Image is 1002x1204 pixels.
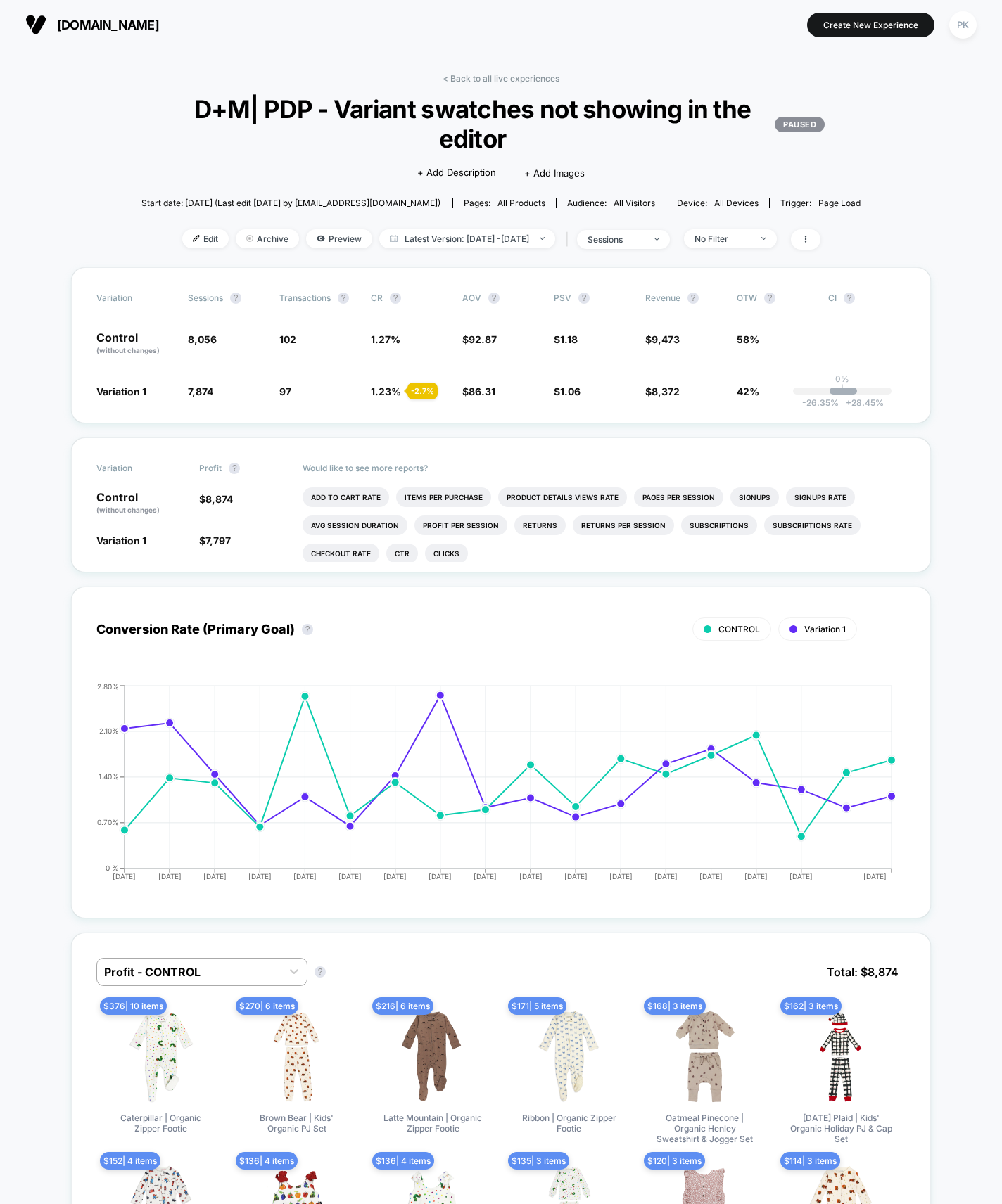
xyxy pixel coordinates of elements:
img: Visually logo [25,14,46,35]
button: ? [578,293,590,304]
tspan: [DATE] [699,872,723,880]
span: $ 270 | 6 items [236,997,298,1015]
span: $ [462,385,495,397]
li: Clicks [425,544,468,563]
button: ? [764,293,775,304]
tspan: [DATE] [519,872,543,880]
span: all devices [714,198,759,208]
button: [DOMAIN_NAME] [21,13,163,36]
button: PK [945,11,981,39]
span: 8,056 [188,333,217,345]
p: | [841,384,844,395]
button: ? [229,463,240,474]
span: 8,372 [652,385,680,397]
span: All Visitors [614,198,655,208]
span: AOV [462,293,481,303]
span: $ 136 | 4 items [372,1152,434,1170]
tspan: 0 % [106,864,119,872]
span: --- [828,335,906,356]
li: Signups Rate [786,487,855,507]
button: ? [315,966,326,978]
tspan: [DATE] [293,872,317,880]
span: $ 135 | 3 items [508,1152,569,1170]
li: Add To Cart Rate [303,487,389,507]
span: 28.45 % [839,397,884,408]
span: 7,874 [188,385,213,397]
img: calendar [390,235,398,242]
tspan: 2.80% [97,681,119,690]
span: Latest Version: [DATE] - [DATE] [379,229,555,248]
tspan: [DATE] [158,872,181,880]
span: 1.06 [560,385,581,397]
div: Pages: [464,198,545,208]
p: Control [96,492,185,515]
span: Caterpillar | Organic Zipper Footie [108,1113,214,1134]
li: Subscriptions [681,515,757,535]
span: Total: $ 8,874 [820,958,906,986]
li: Returns Per Session [573,515,674,535]
span: 9,473 [652,333,680,345]
div: Audience: [567,198,655,208]
tspan: [DATE] [113,872,136,880]
p: PAUSED [775,117,825,132]
span: $ 152 | 4 items [100,1152,160,1170]
p: Would like to see more reports? [303,463,906,473]
span: + Add Description [417,166,496,180]
button: ? [230,293,241,304]
span: Variation 1 [96,385,146,397]
img: Latte Mountain | Organic Zipper Footie [383,1007,482,1106]
span: Transactions [279,293,331,303]
button: ? [844,293,855,304]
li: Avg Session Duration [303,515,407,535]
span: Variation 1 [804,624,846,634]
span: Variation [96,293,174,304]
span: D+M| PDP - Variant swatches not showing in the editor [177,94,825,153]
tspan: [DATE] [564,872,588,880]
span: Revenue [645,293,680,303]
span: $ 114 | 3 items [780,1152,840,1170]
img: Brown Bear | Kids' Organic PJ Set [248,1007,346,1106]
span: $ [645,333,680,345]
li: Subscriptions Rate [764,515,861,535]
li: Signups [730,487,779,507]
p: 0% [835,373,849,384]
span: Start date: [DATE] (Last edit [DATE] by [EMAIL_ADDRESS][DOMAIN_NAME]) [141,198,440,208]
span: -26.35 % [802,397,839,408]
button: ? [488,293,500,304]
tspan: [DATE] [474,872,497,880]
img: end [540,237,545,240]
tspan: 1.40% [99,772,119,781]
span: Variation [96,463,174,474]
img: edit [193,235,200,242]
span: Brown Bear | Kids' Organic PJ Set [244,1113,350,1134]
span: $ [199,534,231,546]
span: OTW [737,293,814,304]
button: ? [302,624,313,635]
span: Edit [182,229,229,248]
span: $ 136 | 4 items [236,1152,298,1170]
li: Ctr [386,544,418,563]
img: end [654,238,659,241]
li: Items Per Purchase [396,487,491,507]
div: PK [949,11,977,39]
img: Oatmeal Pinecone | Organic Henley Sweatshirt & Jogger Set [656,1007,754,1106]
span: $ 162 | 3 items [780,997,842,1015]
span: CONTROL [718,624,760,634]
span: (without changes) [96,346,160,354]
span: CR [371,293,383,303]
span: $ 171 | 5 items [508,997,566,1015]
span: Page Load [818,198,861,208]
span: 1.23 % [371,385,401,397]
span: $ [645,385,680,397]
img: end [246,235,253,242]
span: $ [199,493,233,505]
button: ? [687,293,699,304]
span: Ribbon | Organic Zipper Footie [516,1113,622,1134]
span: [DOMAIN_NAME] [57,18,159,32]
a: < Back to all live experiences [443,73,559,84]
span: $ 120 | 3 items [644,1152,705,1170]
span: PSV [554,293,571,303]
span: $ [462,333,497,345]
tspan: [DATE] [609,872,633,880]
span: 1.27 % [371,333,400,345]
